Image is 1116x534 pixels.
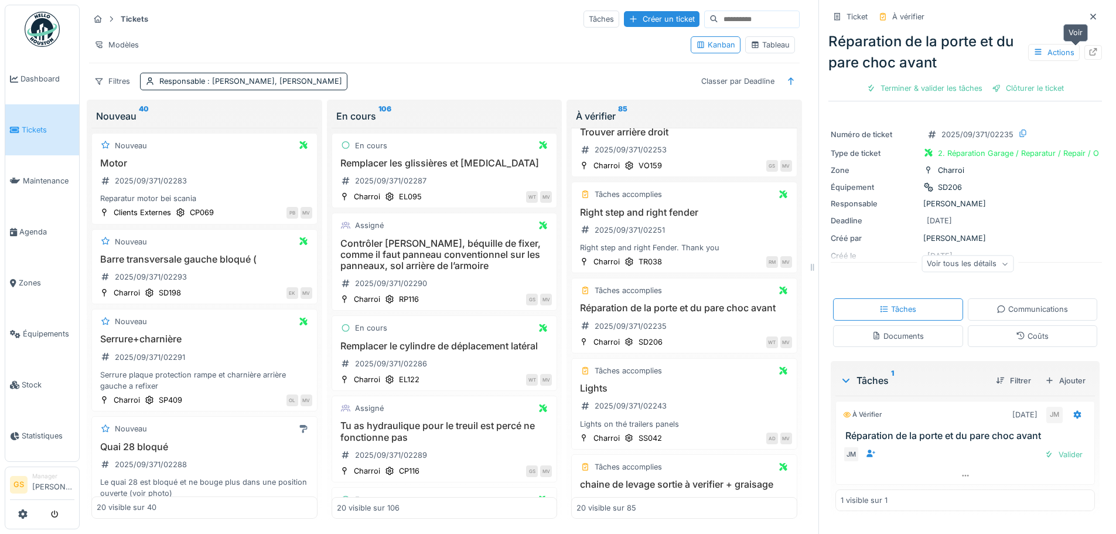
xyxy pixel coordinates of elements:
[780,160,792,172] div: MV
[831,198,919,209] div: Responsable
[595,189,662,200] div: Tâches accomplies
[22,379,74,390] span: Stock
[10,472,74,500] a: GS Manager[PERSON_NAME]
[354,374,380,385] div: Charroi
[115,459,187,470] div: 2025/09/371/02288
[399,465,419,477] div: CP116
[780,433,792,444] div: MV
[576,479,792,490] h3: chaine de levage sortie à verifier + graisage
[845,430,1090,441] h3: Réparation de la porte et du pare choc avant
[766,336,778,348] div: WT
[115,140,147,151] div: Nouveau
[862,80,987,96] div: Terminer & valider les tâches
[286,207,298,219] div: PB
[576,302,792,314] h3: Réparation de la porte et du pare choc avant
[540,374,552,386] div: MV
[593,160,620,171] div: Charroi
[922,256,1013,273] div: Voir tous les détails
[526,294,538,305] div: GS
[114,207,171,218] div: Clients Externes
[576,383,792,394] h3: Lights
[19,226,74,237] span: Agenda
[5,53,79,104] a: Dashboard
[987,80,1069,96] div: Clôturer le ticket
[576,242,792,253] div: Right step and right Fender. Thank you
[1046,407,1063,423] div: JM
[115,271,187,283] div: 2025/09/371/02293
[595,400,667,411] div: 2025/09/371/02243
[5,104,79,155] a: Tickets
[831,198,1100,209] div: [PERSON_NAME]
[941,129,1013,140] div: 2025/09/371/02235
[831,233,919,244] div: Créé par
[159,287,181,298] div: SD198
[25,12,60,47] img: Badge_color-CXgf-gQk.svg
[301,287,312,299] div: MV
[831,165,919,176] div: Zone
[927,215,952,226] div: [DATE]
[355,175,426,186] div: 2025/09/371/02287
[593,433,620,444] div: Charroi
[355,220,384,231] div: Assigné
[595,285,662,296] div: Tâches accomplies
[639,336,663,348] div: SD206
[19,277,74,288] span: Zones
[115,236,147,247] div: Nouveau
[97,369,312,392] div: Serrure plaque protection rampe et charnière arrière gauche a refixer
[97,334,312,345] h3: Serrure+charnière
[540,191,552,203] div: MV
[593,256,620,267] div: Charroi
[750,39,790,50] div: Tableau
[892,11,924,22] div: À vérifier
[583,11,619,28] div: Tâches
[891,373,894,387] sup: 1
[22,430,74,441] span: Statistiques
[576,419,792,430] div: Lights on thé trailers panels
[10,476,28,494] li: GS
[526,465,538,477] div: GS
[337,341,552,352] h3: Remplacer le cylindre de déplacement latéral
[5,308,79,359] a: Équipements
[593,336,620,348] div: Charroi
[139,109,149,123] sup: 40
[595,225,665,236] div: 2025/09/371/02251
[831,233,1100,244] div: [PERSON_NAME]
[576,109,793,123] div: À vérifier
[624,11,699,27] div: Créer un ticket
[780,256,792,268] div: MV
[1040,373,1090,389] div: Ajouter
[526,374,538,386] div: WT
[159,76,342,87] div: Responsable
[831,215,919,226] div: Deadline
[840,373,987,387] div: Tâches
[355,322,387,334] div: En cours
[115,423,147,434] div: Nouveau
[378,109,391,123] sup: 106
[841,495,888,506] div: 1 visible sur 1
[639,256,662,267] div: TR038
[114,394,140,406] div: Charroi
[337,158,552,169] h3: Remplacer les glissières et [MEDICAL_DATA]
[526,191,538,203] div: WT
[618,109,627,123] sup: 85
[286,394,298,406] div: OL
[576,127,792,138] h3: Trouver arrière droit
[399,191,422,202] div: EL095
[595,144,667,155] div: 2025/09/371/02253
[301,207,312,219] div: MV
[399,294,419,305] div: RP116
[1040,447,1087,462] div: Valider
[336,109,553,123] div: En cours
[595,461,662,472] div: Tâches accomplies
[1028,44,1080,61] div: Actions
[766,433,778,444] div: AD
[354,465,380,477] div: Charroi
[595,321,667,332] div: 2025/09/371/02235
[159,394,182,406] div: SP409
[831,148,919,159] div: Type de ticket
[23,328,74,339] span: Équipements
[286,287,298,299] div: EK
[766,256,778,268] div: RM
[115,175,187,186] div: 2025/09/371/02283
[576,502,636,513] div: 20 visible sur 85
